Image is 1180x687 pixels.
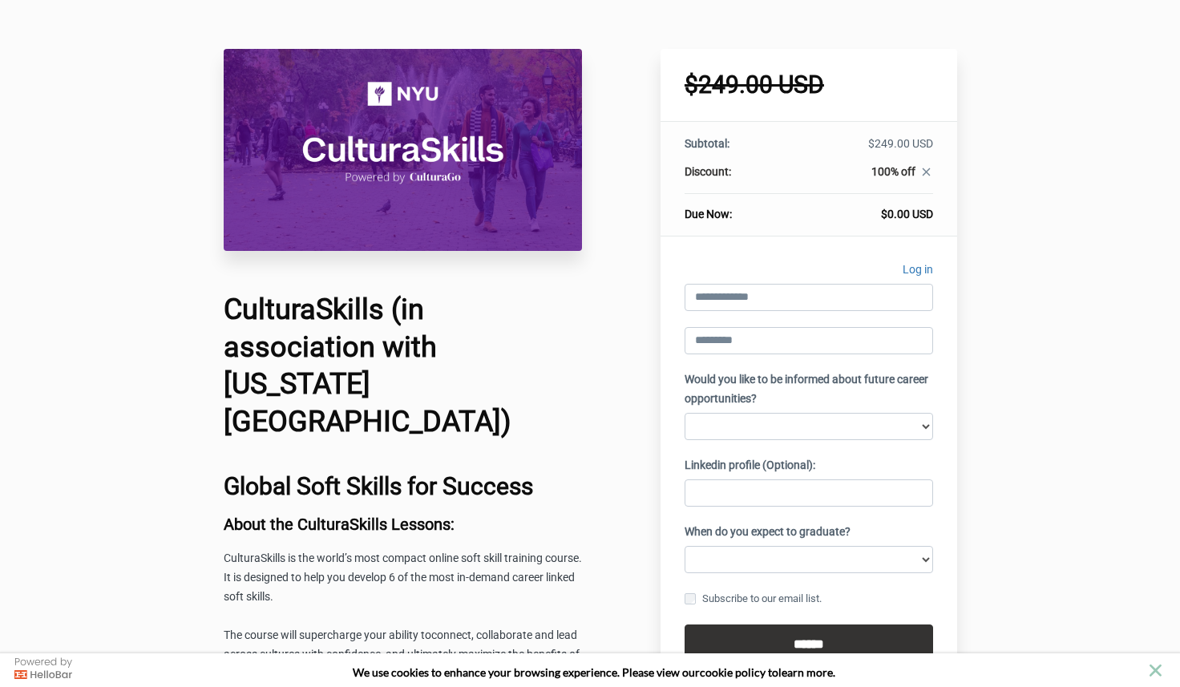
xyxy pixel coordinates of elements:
[685,523,851,542] label: When do you expect to graduate?
[685,456,815,475] label: Linkedin profile (Optional):
[915,165,933,183] a: close
[768,665,778,679] strong: to
[903,261,933,284] a: Log in
[685,590,822,608] label: Subscribe to our email list.
[1146,661,1166,681] button: close
[685,164,789,194] th: Discount:
[224,49,583,251] img: 31710be-8b5f-527-66b4-0ce37cce11c4_CulturaSkills_NYU_Course_Header_Image.png
[685,73,933,97] h1: $249.00 USD
[871,165,915,178] span: 100% off
[919,165,933,179] i: close
[685,370,933,409] label: Would you like to be informed about future career opportunities?
[789,135,932,164] td: $249.00 USD
[700,665,766,679] a: cookie policy
[778,665,835,679] span: learn more.
[685,194,789,223] th: Due Now:
[685,593,696,604] input: Subscribe to our email list.
[881,208,933,220] span: $0.00 USD
[685,137,729,150] span: Subtotal:
[224,628,431,641] span: The course will supercharge your ability to
[224,291,583,441] h1: CulturaSkills (in association with [US_STATE][GEOGRAPHIC_DATA])
[224,472,533,500] b: Global Soft Skills for Success
[224,515,583,533] h3: About the CulturaSkills Lessons:
[353,665,700,679] span: We use cookies to enhance your browsing experience. Please view our
[224,552,582,603] span: CulturaSkills is the world’s most compact online soft skill training course. It is designed to he...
